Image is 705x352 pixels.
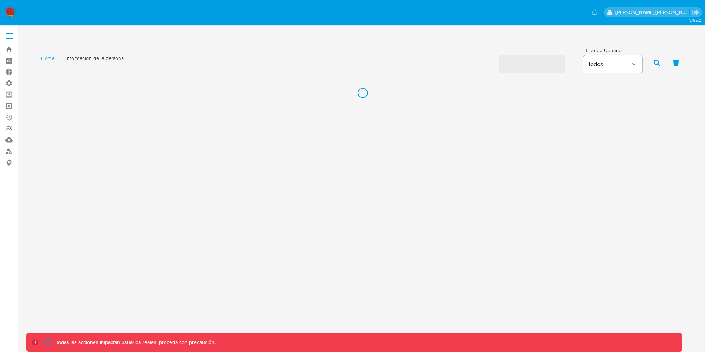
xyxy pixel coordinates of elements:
a: Notificaciones [591,9,597,15]
p: Todas las acciones impactan usuarios reales, proceda con precaución. [54,339,216,346]
a: Home [41,55,55,62]
p: juan.caicedocastro@mercadolibre.com.co [615,9,690,16]
a: Salir [692,8,699,16]
span: Todos [588,61,630,68]
span: ‌ [499,55,565,73]
span: Información de la persona [66,55,124,62]
span: Tipo de Usuario [585,48,644,53]
nav: List of pages [41,52,124,72]
button: Todos [583,55,642,73]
